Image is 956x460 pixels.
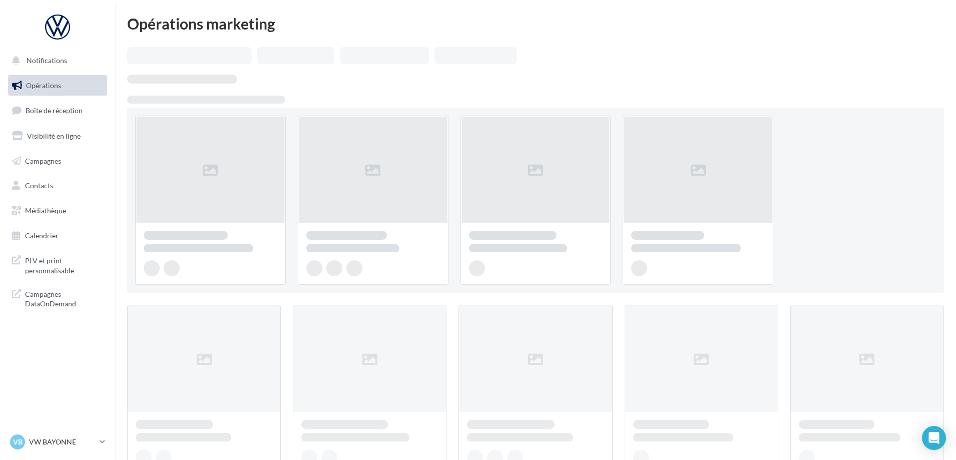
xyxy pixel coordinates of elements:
button: Notifications [6,50,105,71]
a: VB VW BAYONNE [8,432,107,451]
span: VB [13,437,23,447]
span: PLV et print personnalisable [25,254,103,275]
span: Campagnes [25,156,61,165]
span: Boîte de réception [26,106,83,115]
a: Calendrier [6,225,109,246]
a: Opérations [6,75,109,96]
a: Visibilité en ligne [6,126,109,147]
span: Calendrier [25,231,59,240]
a: Campagnes DataOnDemand [6,283,109,313]
a: Campagnes [6,151,109,172]
span: Contacts [25,181,53,190]
a: Médiathèque [6,200,109,221]
div: Opérations marketing [127,16,944,31]
a: Boîte de réception [6,100,109,121]
span: Campagnes DataOnDemand [25,287,103,309]
a: PLV et print personnalisable [6,250,109,279]
div: Open Intercom Messenger [922,426,946,450]
span: Médiathèque [25,206,66,215]
span: Notifications [27,56,67,65]
p: VW BAYONNE [29,437,96,447]
span: Visibilité en ligne [27,132,81,140]
span: Opérations [26,81,61,90]
a: Contacts [6,175,109,196]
